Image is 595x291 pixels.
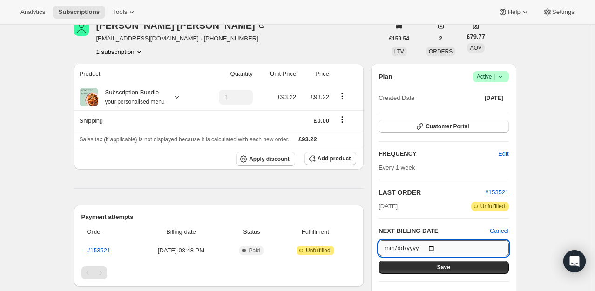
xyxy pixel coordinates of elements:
[81,222,136,242] th: Order
[426,123,469,130] span: Customer Portal
[15,6,51,19] button: Analytics
[433,32,448,45] button: 2
[98,88,165,106] div: Subscription Bundle
[379,93,414,103] span: Created Date
[80,136,290,143] span: Sales tax (if applicable) is not displayed because it is calculated with each new order.
[113,8,127,16] span: Tools
[379,202,398,211] span: [DATE]
[479,92,509,105] button: [DATE]
[306,247,331,254] span: Unfulfilled
[379,149,498,159] h2: FREQUENCY
[20,8,45,16] span: Analytics
[139,246,223,255] span: [DATE] · 08:48 PM
[389,35,409,42] span: £159.54
[299,64,332,84] th: Price
[311,93,329,100] span: £93.22
[96,47,144,56] button: Product actions
[379,188,485,197] h2: LAST ORDER
[236,152,295,166] button: Apply discount
[437,264,450,271] span: Save
[277,93,296,100] span: £93.22
[379,261,508,274] button: Save
[314,117,329,124] span: £0.00
[107,6,142,19] button: Tools
[256,64,299,84] th: Unit Price
[477,72,505,81] span: Active
[379,226,490,236] h2: NEXT BILLING DATE
[485,189,509,196] a: #153521
[304,152,356,165] button: Add product
[429,48,453,55] span: ORDERS
[229,227,274,237] span: Status
[335,91,350,101] button: Product actions
[249,155,290,163] span: Apply discount
[280,227,351,237] span: Fulfillment
[318,155,351,162] span: Add product
[552,8,575,16] span: Settings
[105,99,165,105] small: your personalised menu
[81,212,357,222] h2: Payment attempts
[53,6,105,19] button: Subscriptions
[81,266,357,279] nav: Pagination
[249,247,260,254] span: Paid
[490,226,508,236] button: Cancel
[379,72,392,81] h2: Plan
[202,64,256,84] th: Quantity
[139,227,223,237] span: Billing date
[379,120,508,133] button: Customer Portal
[335,114,350,125] button: Shipping actions
[74,21,89,36] span: Geoffrey Mercer
[467,32,485,41] span: £79.77
[80,88,98,106] img: product img
[493,146,514,161] button: Edit
[439,35,442,42] span: 2
[384,32,415,45] button: £159.54
[96,34,266,43] span: [EMAIL_ADDRESS][DOMAIN_NAME] · [PHONE_NUMBER]
[58,8,100,16] span: Subscriptions
[74,64,202,84] th: Product
[298,136,317,143] span: £93.22
[394,48,404,55] span: LTV
[480,203,505,210] span: Unfulfilled
[96,21,266,30] div: [PERSON_NAME] [PERSON_NAME]
[485,94,503,102] span: [DATE]
[494,73,495,80] span: |
[563,250,586,272] div: Open Intercom Messenger
[74,110,202,131] th: Shipping
[87,247,111,254] a: #153521
[507,8,520,16] span: Help
[498,149,508,159] span: Edit
[493,6,535,19] button: Help
[470,45,481,51] span: AOV
[379,164,415,171] span: Every 1 week
[537,6,580,19] button: Settings
[485,188,509,197] button: #153521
